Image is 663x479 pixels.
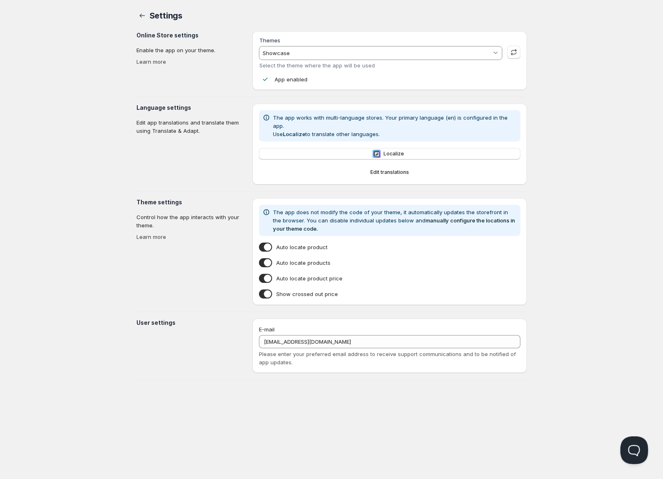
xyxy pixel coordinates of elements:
a: Learn more [136,58,166,65]
b: Localize [283,131,305,137]
p: The app works with multi-language stores. Your primary language (en) is configured in the app. Us... [273,113,517,138]
img: Localize [372,150,381,158]
span: Please enter your preferred email address to receive support communications and to be notified of... [259,351,516,366]
div: Select the theme where the app will be used [259,62,502,69]
h3: Language settings [136,104,246,112]
span: Auto locate product price [276,274,342,282]
a: manually configure the locations in your theme code. [273,217,515,232]
span: Localize [383,150,404,157]
button: LocalizeLocalize [259,148,520,160]
p: App enabled [275,75,307,83]
p: Control how the app interacts with your theme. [136,213,246,229]
p: Edit app translations and translate them using Translate & Adapt. [136,118,246,135]
a: Learn more [136,234,166,240]
span: Show crossed out price [276,290,338,298]
h3: Online Store settings [136,31,246,39]
h3: User settings [136,319,246,327]
span: Edit translations [370,169,409,176]
button: Edit translations [259,167,520,178]
span: Auto locate product [276,243,328,251]
iframe: Help Scout Beacon - Open [620,436,648,464]
span: Settings [150,11,182,21]
h3: Theme settings [136,198,246,206]
span: Auto locate products [276,259,330,267]
p: The app does not modify the code of your theme, it automatically updates the storefront in the br... [273,208,517,233]
p: Enable the app on your theme. [136,46,246,54]
label: Themes [259,37,280,44]
span: E-mail [259,326,275,333]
